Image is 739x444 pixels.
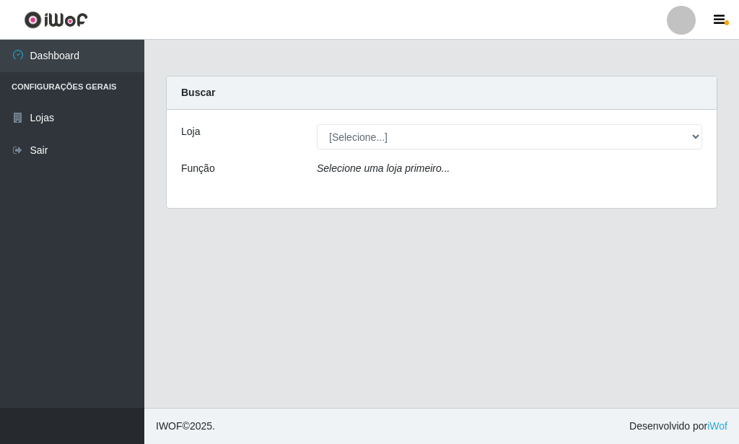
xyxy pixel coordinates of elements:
label: Função [181,161,215,176]
span: IWOF [156,420,183,432]
strong: Buscar [181,87,215,98]
span: Desenvolvido por [629,419,727,434]
i: Selecione uma loja primeiro... [317,162,450,174]
span: © 2025 . [156,419,215,434]
a: iWof [707,420,727,432]
img: CoreUI Logo [24,11,88,29]
label: Loja [181,124,200,139]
